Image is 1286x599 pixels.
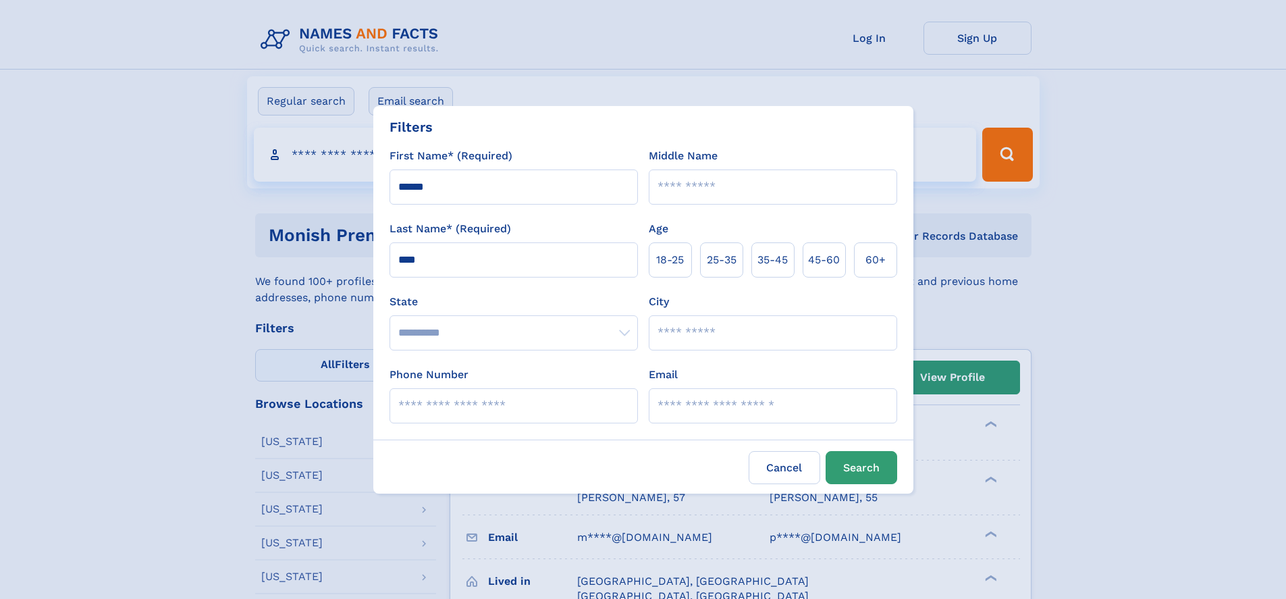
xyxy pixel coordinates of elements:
[390,221,511,237] label: Last Name* (Required)
[707,252,736,268] span: 25‑35
[390,148,512,164] label: First Name* (Required)
[757,252,788,268] span: 35‑45
[390,367,468,383] label: Phone Number
[656,252,684,268] span: 18‑25
[649,148,718,164] label: Middle Name
[649,294,669,310] label: City
[808,252,840,268] span: 45‑60
[826,451,897,484] button: Search
[390,117,433,137] div: Filters
[649,221,668,237] label: Age
[649,367,678,383] label: Email
[749,451,820,484] label: Cancel
[865,252,886,268] span: 60+
[390,294,638,310] label: State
